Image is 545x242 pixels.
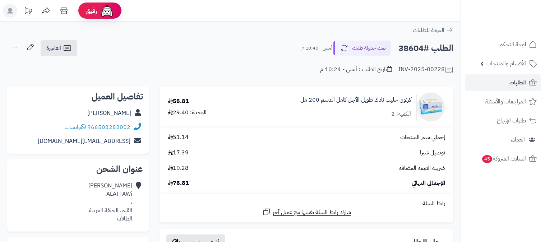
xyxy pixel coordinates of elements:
span: الإجمالي النهائي [412,179,445,187]
div: رابط السلة [162,199,451,208]
a: [EMAIL_ADDRESS][DOMAIN_NAME] [38,137,130,145]
a: كرتون حليب نادك طويل الأجل كامل الدسم 200 مل [300,96,411,104]
small: أمس - 10:40 م [301,45,332,52]
div: 58.81 [168,97,189,106]
span: لوحة التحكم [499,39,526,50]
span: 45 [482,155,492,163]
img: logo-2.png [496,20,538,35]
span: رفيق [86,6,97,15]
a: لوحة التحكم [465,36,541,53]
span: الطلبات [509,78,526,88]
button: تمت جدولة طلبك [333,41,391,56]
h2: عنوان الشحن [13,165,143,173]
a: شارك رابط السلة نفسها مع عميل آخر [262,208,351,217]
span: 78.81 [168,179,189,187]
a: الفاتورة [41,40,77,56]
div: INV-2025-00228 [398,65,453,74]
span: شارك رابط السلة نفسها مع عميل آخر [273,208,351,217]
a: [PERSON_NAME] [87,109,131,117]
span: الفاتورة [46,44,61,52]
h2: تفاصيل العميل [13,92,143,101]
a: المراجعات والأسئلة [465,93,541,110]
span: الأقسام والمنتجات [486,59,526,69]
span: إجمالي سعر المنتجات [400,133,445,141]
span: 17.39 [168,149,189,157]
img: ai-face.png [100,4,114,18]
span: 51.14 [168,133,189,141]
a: واتساب [65,123,86,131]
span: العملاء [511,135,525,145]
div: تاريخ الطلب : أمس - 10:24 م [320,65,392,74]
a: تحديثات المنصة [19,4,37,20]
div: الوحدة: 29.40 [168,108,207,117]
a: طلبات الإرجاع [465,112,541,129]
a: العملاء [465,131,541,148]
span: ضريبة القيمة المضافة [399,164,445,172]
span: توصيل شبرا [420,149,445,157]
img: 1664612069-196228_1-20201031-200147-90x90.png [417,93,445,121]
span: المراجعات والأسئلة [485,97,526,107]
span: 10.28 [168,164,189,172]
div: [PERSON_NAME] ALATTAWi ، القيم، الحلقة الغربية الطائف [88,182,132,223]
span: السلات المتروكة [481,154,526,164]
a: الطلبات [465,74,541,91]
a: العودة للطلبات [413,26,453,34]
div: الكمية: 2 [391,110,411,118]
span: طلبات الإرجاع [497,116,526,126]
a: السلات المتروكة45 [465,150,541,167]
span: العودة للطلبات [413,26,444,34]
h2: الطلب #38604 [398,41,453,56]
a: 966503282002 [87,123,130,131]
